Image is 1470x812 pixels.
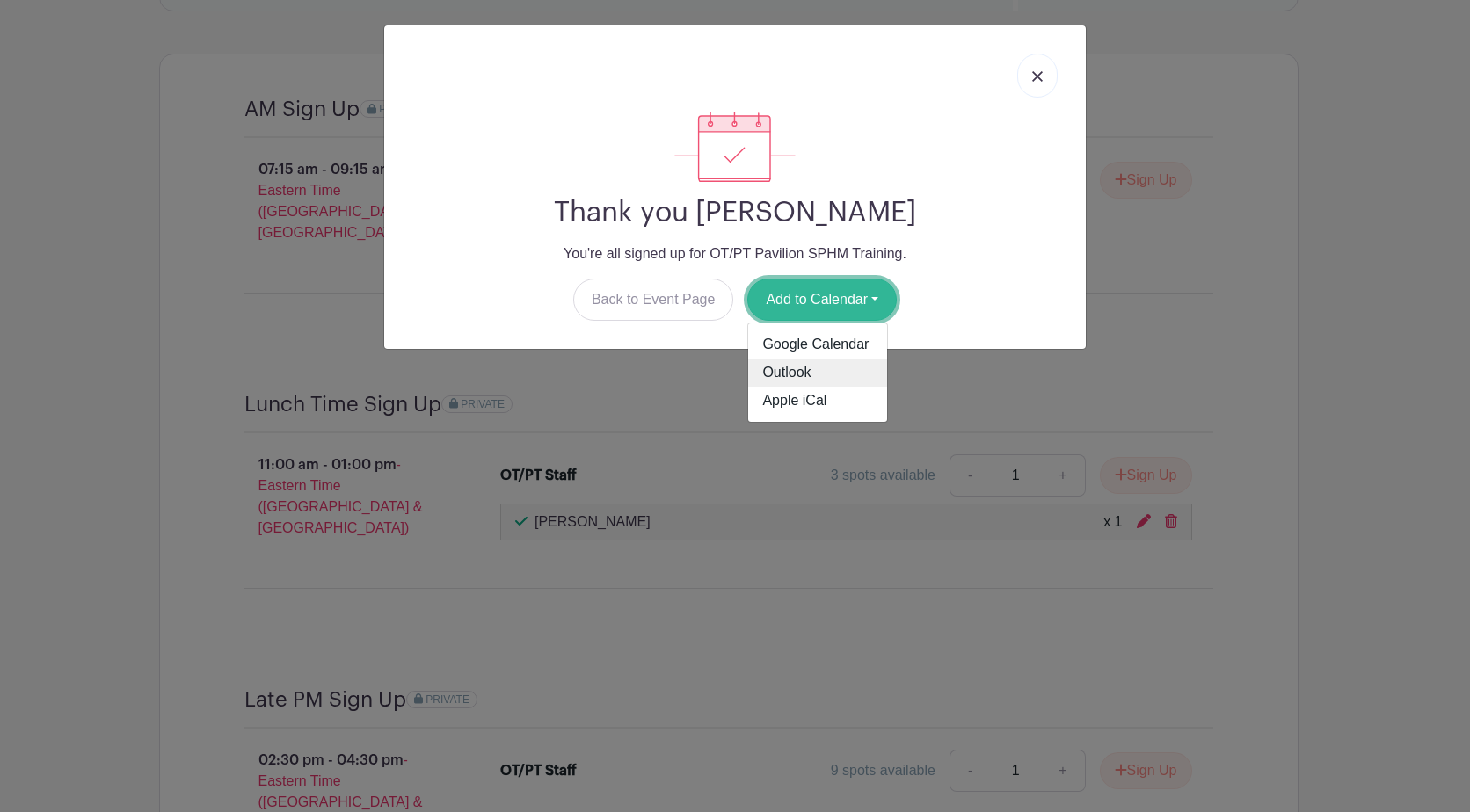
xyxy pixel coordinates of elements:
a: Back to Event Page [573,279,734,321]
img: close_button-5f87c8562297e5c2d7936805f587ecaba9071eb48480494691a3f1689db116b3.svg [1032,71,1043,82]
h2: Thank you [PERSON_NAME] [398,196,1072,229]
p: You're all signed up for OT/PT Pavilion SPHM Training. [398,243,1072,265]
button: Add to Calendar [747,279,897,321]
img: signup_complete-c468d5dda3e2740ee63a24cb0ba0d3ce5d8a4ecd24259e683200fb1569d990c8.svg [674,112,796,182]
a: Outlook [748,359,887,387]
a: Apple iCal [748,387,887,415]
a: Google Calendar [748,330,887,359]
